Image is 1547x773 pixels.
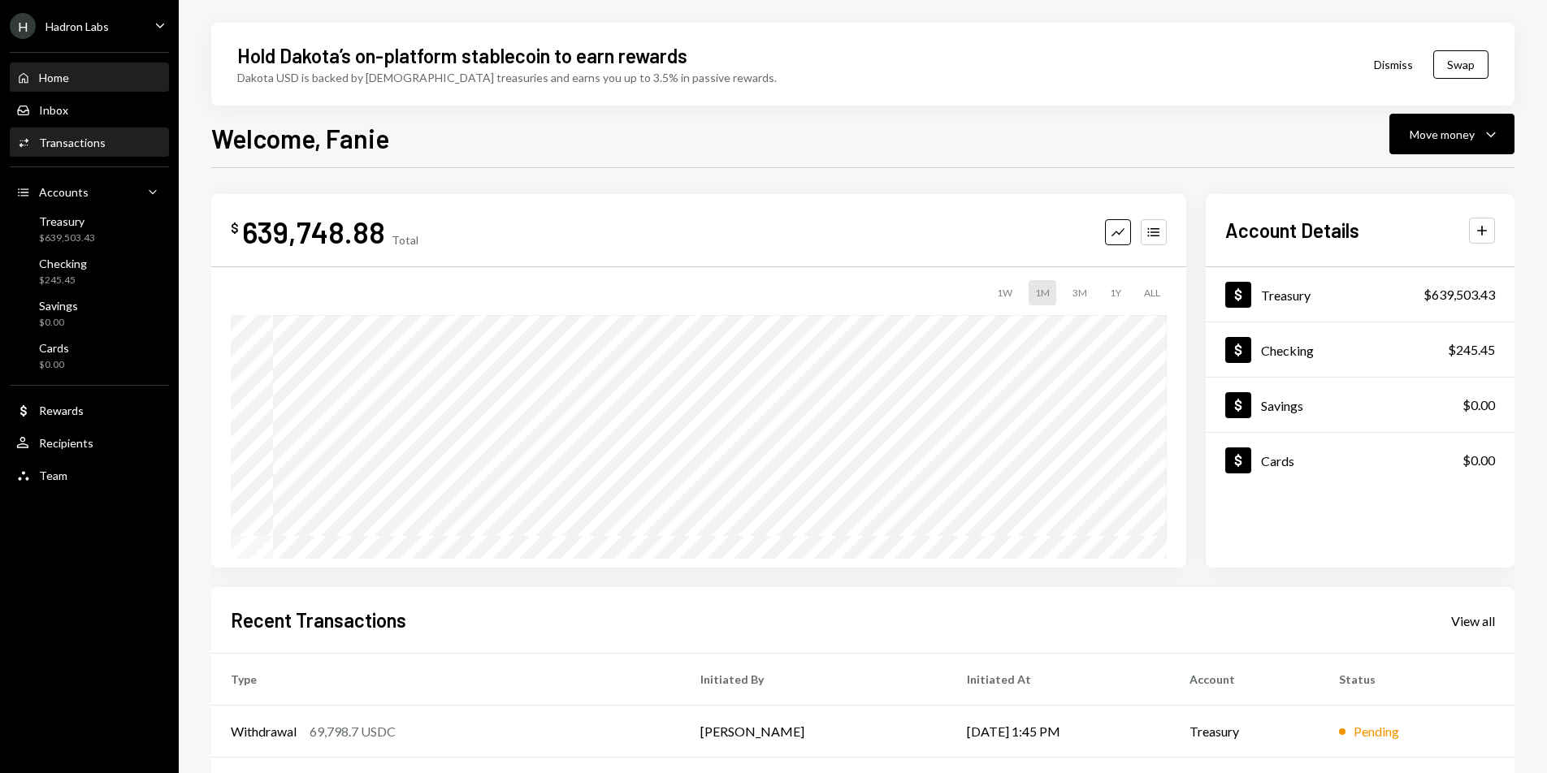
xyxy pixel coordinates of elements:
div: Savings [1261,398,1303,413]
div: Team [39,469,67,482]
a: Rewards [10,395,169,425]
h1: Welcome, Fanie [211,122,389,154]
div: Checking [1261,343,1314,358]
div: Recipients [39,436,93,450]
td: [DATE] 1:45 PM [947,706,1170,758]
div: 69,798.7 USDC [310,722,396,741]
div: Inbox [39,103,68,117]
td: [PERSON_NAME] [681,706,947,758]
div: 1M [1029,280,1056,305]
a: View all [1451,611,1495,629]
div: Total [392,233,418,247]
div: H [10,13,36,39]
div: View all [1451,613,1495,629]
div: $639,503.43 [1423,285,1495,304]
a: Accounts [10,177,169,206]
a: Savings$0.00 [10,294,169,333]
th: Account [1170,654,1319,706]
a: Savings$0.00 [1206,378,1514,432]
div: Pending [1354,722,1399,741]
div: Checking [39,257,87,270]
a: Cards$0.00 [1206,433,1514,487]
div: 3M [1066,280,1094,305]
a: Team [10,460,169,490]
div: Cards [39,341,69,355]
div: Rewards [39,404,84,417]
div: Savings [39,299,78,313]
div: Home [39,71,69,84]
div: $0.00 [1462,395,1495,415]
button: Dismiss [1354,45,1433,84]
div: ALL [1137,280,1167,305]
div: Accounts [39,185,89,199]
button: Swap [1433,50,1488,79]
div: Transactions [39,136,106,149]
div: 1W [990,280,1019,305]
a: Treasury$639,503.43 [10,209,169,248]
div: Move money [1410,126,1475,143]
a: Transactions [10,127,169,157]
th: Initiated By [681,654,947,706]
div: Treasury [39,214,95,228]
td: Treasury [1170,706,1319,758]
a: Treasury$639,503.43 [1206,267,1514,322]
div: 1Y [1103,280,1128,305]
a: Recipients [10,428,169,457]
div: 639,748.88 [242,214,385,250]
th: Type [211,654,681,706]
a: Cards$0.00 [10,336,169,375]
button: Move money [1389,114,1514,154]
div: Withdrawal [231,722,297,741]
div: Cards [1261,453,1294,469]
div: $0.00 [39,358,69,372]
a: Checking$245.45 [1206,322,1514,377]
div: $0.00 [39,316,78,330]
th: Initiated At [947,654,1170,706]
a: Checking$245.45 [10,252,169,291]
h2: Recent Transactions [231,607,406,633]
div: $245.45 [39,274,87,287]
a: Home [10,63,169,92]
div: Dakota USD is backed by [DEMOGRAPHIC_DATA] treasuries and earns you up to 3.5% in passive rewards. [237,69,777,86]
div: Treasury [1261,287,1311,303]
div: Hold Dakota’s on-platform stablecoin to earn rewards [237,42,687,69]
h2: Account Details [1225,217,1359,244]
div: $0.00 [1462,451,1495,470]
a: Inbox [10,95,169,124]
div: $245.45 [1448,340,1495,360]
div: Hadron Labs [45,19,109,33]
div: $ [231,220,239,236]
div: $639,503.43 [39,231,95,245]
th: Status [1319,654,1514,706]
